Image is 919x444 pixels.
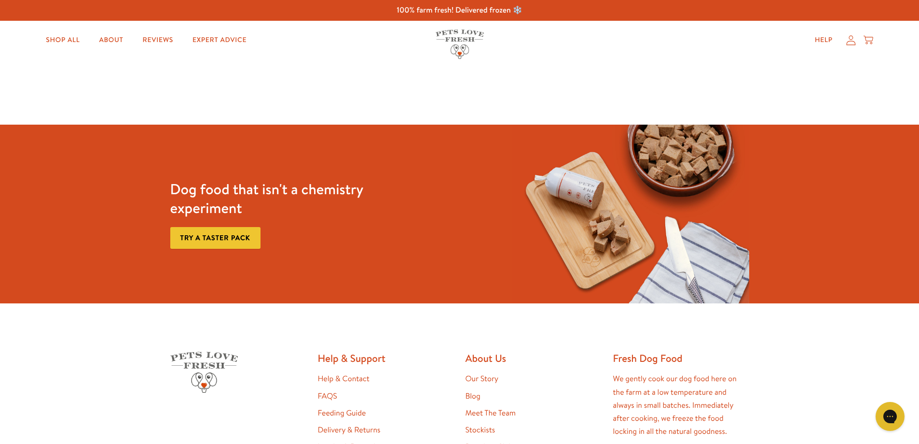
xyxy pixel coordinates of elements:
a: Our Story [466,373,499,384]
a: Feeding Guide [318,408,366,418]
a: Meet The Team [466,408,516,418]
h2: About Us [466,352,602,365]
img: Pets Love Fresh [170,352,238,393]
a: Stockists [466,425,495,435]
a: About [91,30,131,50]
p: We gently cook our dog food here on the farm at a low temperature and always in small batches. Im... [613,372,749,438]
a: Shop All [38,30,87,50]
h2: Fresh Dog Food [613,352,749,365]
img: Pets Love Fresh [436,29,484,59]
iframe: Gorgias live chat messenger [871,399,909,434]
a: Help & Contact [318,373,370,384]
h3: Dog food that isn't a chemistry experiment [170,180,407,217]
a: Try a taster pack [170,227,261,249]
a: Help [807,30,840,50]
img: Fussy [512,125,749,303]
h2: Help & Support [318,352,454,365]
a: Expert Advice [185,30,254,50]
a: Blog [466,391,480,401]
a: Delivery & Returns [318,425,381,435]
a: FAQS [318,391,337,401]
a: Reviews [135,30,181,50]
